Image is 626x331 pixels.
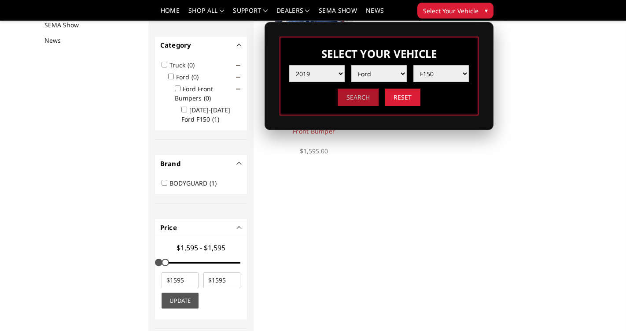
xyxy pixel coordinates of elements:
a: SEMA Show [319,7,357,20]
label: BODYGUARD [169,179,222,187]
span: Click to show/hide children [236,63,240,67]
label: Ford Front Bumpers [175,85,216,102]
a: News [44,36,72,45]
span: (1) [212,115,219,123]
span: Click to show/hide children [236,75,240,79]
input: $1595 [162,272,199,288]
span: ▾ [485,6,488,15]
a: Dealers [276,7,310,20]
a: Support [233,7,268,20]
span: (0) [188,61,195,69]
iframe: Chat Widget [582,289,626,331]
label: Ford [176,73,204,81]
span: Select Your Vehicle [423,6,479,15]
span: $1,595.00 [300,147,328,155]
input: $1595 [203,272,241,288]
h3: Select Your Vehicle [289,46,469,61]
label: Truck [169,61,200,69]
span: Click to show/hide children [236,87,240,91]
button: Select Your Vehicle [417,3,493,19]
select: Please select the value from list. [289,65,345,82]
span: (0) [204,94,211,102]
span: (1) [210,179,217,187]
button: - [237,161,242,166]
h4: Category [160,40,242,50]
h4: Brand [160,159,242,169]
a: News [366,7,384,20]
a: Home [161,7,180,20]
label: [DATE]-[DATE] Ford F150 [181,106,230,123]
input: Reset [385,89,420,106]
a: shop all [188,7,224,20]
button: - [237,43,242,47]
h4: Price [160,223,242,233]
button: - [237,225,242,230]
span: (0) [191,73,199,81]
button: Update [162,293,199,309]
input: Search [338,89,379,106]
a: SEMA Show [44,20,90,30]
select: Please select the value from list. [351,65,407,82]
